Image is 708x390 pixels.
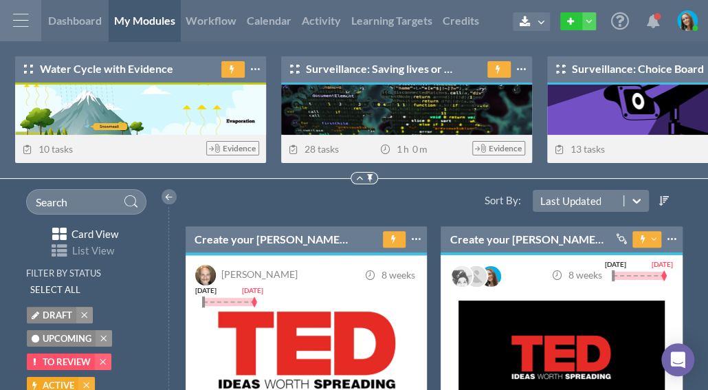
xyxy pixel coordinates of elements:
span: Dashboard [48,14,102,27]
img: grabber [290,61,302,76]
div: m [419,141,431,157]
a: grabberWater Cycle with Evidence [24,61,173,77]
img: Pin to Top [365,173,375,183]
a: grabberSurveillance: Saving lives or threatening your rights [290,61,453,77]
img: image [195,265,216,285]
span: 28 tasks [288,143,339,155]
div: Open Intercom Messenger [661,343,694,376]
div: [DATE] [652,258,673,270]
span: 10 tasks [22,143,73,155]
span: Evidence [489,144,522,153]
img: image [677,10,698,31]
img: grabber [556,61,568,76]
div: 1 [397,141,403,157]
input: Search [26,189,146,215]
span: Card View [71,227,118,241]
span: 8 weeks [551,269,602,281]
div: [DATE] [195,284,217,296]
a: Create your [PERSON_NAME] Talk [450,232,606,247]
span: Activity [302,14,341,27]
div: [DATE] [242,284,263,296]
img: grabber [24,61,36,76]
h6: Filter by status [26,268,101,279]
label: Sort By: [461,193,524,208]
h6: Select All [30,285,80,295]
span: Evidence [223,144,256,153]
div: Last Updated [540,194,601,208]
span: 8 weeks [364,269,415,281]
span: To Review [43,355,91,369]
span: Upcoming [43,332,91,346]
img: image [480,266,501,287]
span: Calendar [247,14,291,27]
div: 0 [412,141,419,157]
img: summary thumbnail [15,85,266,135]
span: Learning Targets [351,14,432,27]
img: summary thumbnail [281,85,532,135]
div: James Carlson [221,266,298,282]
span: My Modules [114,14,175,27]
span: Draft [43,308,72,323]
img: image [452,266,472,287]
a: grabberSurveillance: Choice Board [556,61,704,77]
div: h [403,141,412,157]
span: 13 tasks [554,143,605,155]
span: List View [72,243,114,258]
span: Workflow [186,14,236,27]
a: Create your [PERSON_NAME] Talk [195,232,351,247]
img: photo.jpg [466,266,487,287]
div: [DATE] [605,258,626,270]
